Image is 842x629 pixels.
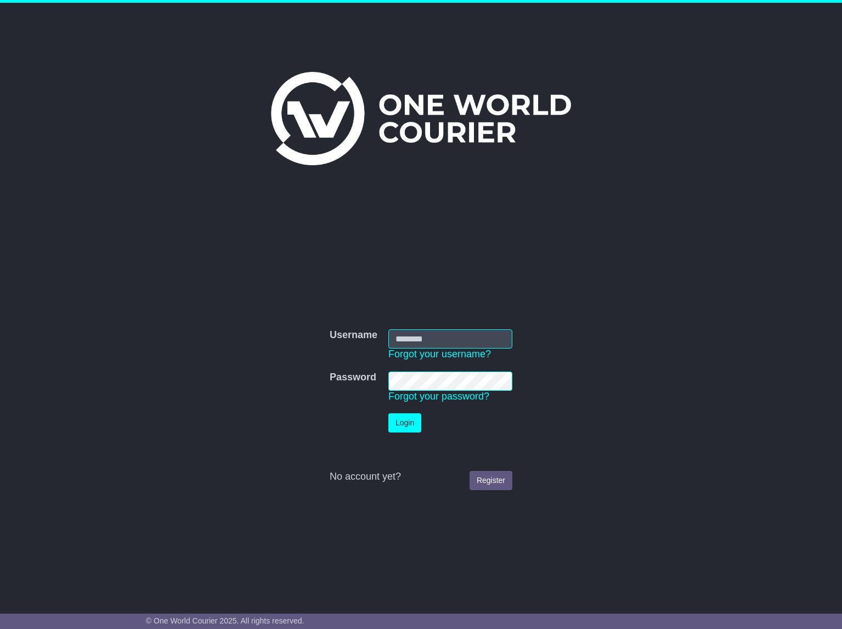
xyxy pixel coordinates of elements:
[388,391,489,402] a: Forgot your password?
[271,72,570,165] img: One World
[146,616,304,625] span: © One World Courier 2025. All rights reserved.
[330,372,376,384] label: Password
[388,413,421,433] button: Login
[330,471,512,483] div: No account yet?
[330,329,377,341] label: Username
[388,349,491,360] a: Forgot your username?
[470,471,512,490] a: Register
